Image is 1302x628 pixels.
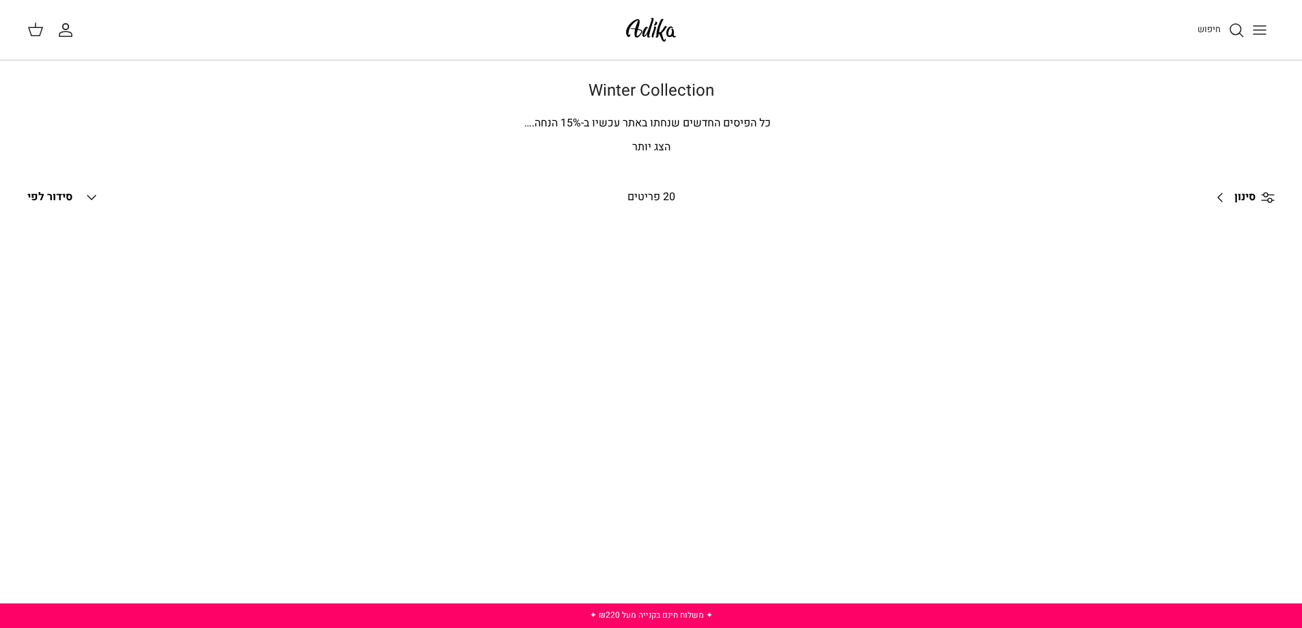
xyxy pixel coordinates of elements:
[590,609,713,621] a: ✦ משלוח חינם בקנייה מעל ₪220 ✦
[27,182,100,213] button: סידור לפי
[622,14,680,46] img: Adika IL
[27,189,72,205] span: סידור לפי
[57,22,79,38] a: החשבון שלי
[173,81,1130,101] h1: Winter Collection
[560,115,573,131] span: 15
[1197,22,1245,38] a: חיפוש
[507,189,795,206] div: 20 פריטים
[1207,181,1275,214] a: סינון
[1197,23,1221,36] span: חיפוש
[1234,189,1256,206] span: סינון
[1245,15,1275,45] button: Toggle menu
[524,115,581,131] span: % הנחה.
[173,139,1130,156] p: הצג יותר
[581,115,771,131] span: כל הפיסים החדשים שנחתו באתר עכשיו ב-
